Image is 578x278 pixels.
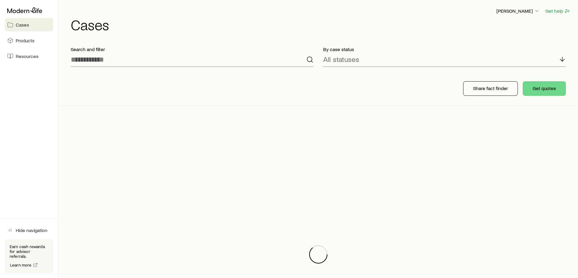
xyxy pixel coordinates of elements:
button: Get help [545,8,571,15]
p: Earn cash rewards for advisor referrals. [10,244,48,259]
div: Earn cash rewards for advisor referrals.Learn more [5,239,53,273]
button: Hide navigation [5,224,53,237]
span: Learn more [10,263,32,267]
span: Resources [16,53,38,59]
span: Products [16,37,34,44]
span: Hide navigation [16,227,47,233]
a: Products [5,34,53,47]
button: [PERSON_NAME] [496,8,540,15]
p: Share fact finder [473,85,508,91]
p: [PERSON_NAME] [496,8,540,14]
a: Cases [5,18,53,31]
button: Share fact finder [463,81,518,96]
p: By case status [323,46,566,52]
h1: Cases [71,17,571,32]
a: Resources [5,50,53,63]
p: All statuses [323,55,359,63]
p: Search and filter [71,46,313,52]
span: Cases [16,22,29,28]
button: Get quotes [523,81,566,96]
